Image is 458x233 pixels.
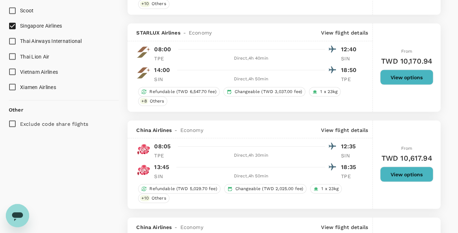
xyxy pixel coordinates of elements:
[149,195,169,201] span: Others
[381,55,432,67] h6: TWD 10,170.94
[138,87,219,96] div: Refundable (TWD 6,547.70 fee)
[136,29,180,36] span: STARLUX Airlines
[321,29,368,36] p: View flight details
[140,98,148,104] span: + 8
[154,65,170,74] p: 14:00
[20,53,49,59] span: Thai Lion Air
[172,126,180,133] span: -
[140,1,150,7] span: + 10
[341,152,359,159] p: SIN
[138,184,220,193] div: Refundable (TWD 5,029.70 fee)
[154,45,171,53] p: 08:00
[20,8,34,13] span: Scoot
[310,184,342,193] div: 1 x 23kg
[317,88,340,95] span: 1 x 23kg
[6,204,29,227] iframe: Button to launch messaging window
[341,162,359,171] p: 18:35
[232,88,305,95] span: Changeable (TWD 3,037.00 fee)
[20,23,62,29] span: Singapore Airlines
[341,75,359,83] p: TPE
[136,162,151,177] img: CI
[341,55,359,62] p: SIN
[20,84,56,90] span: Xiamen Airlines
[9,106,23,113] p: Other
[136,223,172,230] span: China Airlines
[177,152,325,159] div: Direct , 4h 30min
[401,48,412,53] span: From
[401,145,412,150] span: From
[147,98,167,104] span: Others
[341,142,359,150] p: 12:35
[20,69,58,75] span: Vietnam Airlines
[309,87,341,96] div: 1 x 23kg
[20,120,88,127] p: Exclude code share flights
[138,96,167,106] div: +8Others
[154,162,169,171] p: 13:45
[341,45,359,53] p: 12:40
[136,45,151,59] img: JX
[380,166,433,182] button: View options
[177,75,325,83] div: Direct , 4h 50min
[224,184,306,193] div: Changeable (TWD 2,025.00 fee)
[341,65,359,74] p: 18:50
[381,152,432,164] h6: TWD 10,617.94
[136,65,151,80] img: JX
[318,185,341,192] span: 1 x 23kg
[177,55,325,62] div: Direct , 4h 40min
[20,38,82,44] span: Thai Airways International
[149,1,169,7] span: Others
[136,142,151,156] img: CI
[146,185,220,192] span: Refundable (TWD 5,029.70 fee)
[189,29,212,36] span: Economy
[180,223,203,230] span: Economy
[341,172,359,180] p: TPE
[136,126,172,133] span: China Airlines
[138,193,169,203] div: +10Others
[180,126,203,133] span: Economy
[140,195,150,201] span: + 10
[223,87,305,96] div: Changeable (TWD 3,037.00 fee)
[180,29,189,36] span: -
[146,88,219,95] span: Refundable (TWD 6,547.70 fee)
[380,69,433,85] button: View options
[321,223,368,230] p: View flight details
[154,172,172,180] p: SIN
[321,126,368,133] p: View flight details
[154,152,172,159] p: TPE
[154,75,172,83] p: SIN
[154,55,172,62] p: TPE
[154,142,171,150] p: 08:05
[172,223,180,230] span: -
[177,172,325,180] div: Direct , 4h 50min
[232,185,306,192] span: Changeable (TWD 2,025.00 fee)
